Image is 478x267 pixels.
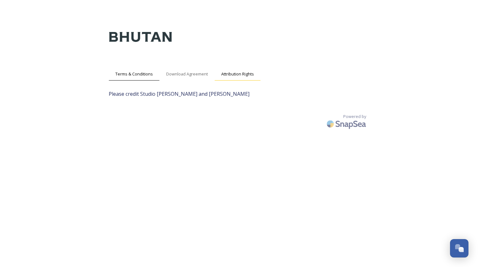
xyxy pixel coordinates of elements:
span: Download Agreement [166,71,208,77]
span: Terms & Conditions [115,71,153,77]
span: Please credit Studio [PERSON_NAME] and [PERSON_NAME] [109,90,369,98]
img: Kingdom-of-Bhutan-Logo.png [109,19,172,55]
img: SnapSea Logo [325,116,369,131]
button: Open Chat [450,239,468,257]
span: Attribution Rights [221,71,254,77]
span: Powered by [343,114,366,120]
